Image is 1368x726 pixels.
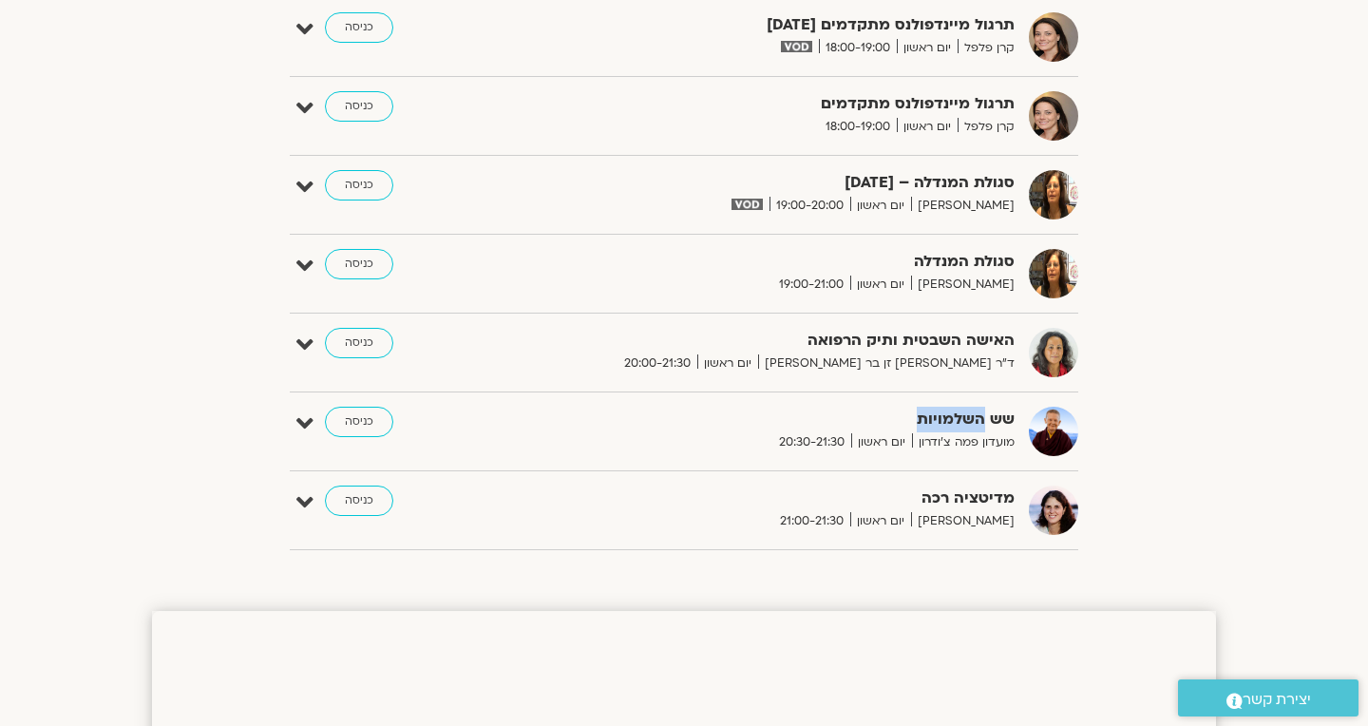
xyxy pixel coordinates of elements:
a: כניסה [325,12,393,43]
a: כניסה [325,407,393,437]
strong: סגולת המנדלה – [DATE] [549,170,1015,196]
span: 19:00-21:00 [772,275,850,295]
span: קרן פלפל [958,38,1015,58]
span: 18:00-19:00 [819,117,897,137]
a: כניסה [325,91,393,122]
span: יום ראשון [850,511,911,531]
strong: תרגול מיינדפולנס מתקדמים [DATE] [549,12,1015,38]
span: 20:30-21:30 [772,432,851,452]
span: יום ראשון [697,353,758,373]
span: יום ראשון [850,275,911,295]
span: קרן פלפל [958,117,1015,137]
a: יצירת קשר [1178,679,1358,716]
img: vodicon [731,199,763,210]
a: כניסה [325,249,393,279]
strong: תרגול מיינדפולנס מתקדמים [549,91,1015,117]
a: כניסה [325,170,393,201]
strong: מדיטציה רכה [549,486,1015,511]
strong: האישה השבטית ותיק הרפואה [549,328,1015,353]
span: יום ראשון [850,196,911,216]
strong: שש השלמויות [549,407,1015,432]
span: ד״ר [PERSON_NAME] זן בר [PERSON_NAME] [758,353,1015,373]
span: יום ראשון [851,432,912,452]
a: כניסה [325,328,393,358]
span: יום ראשון [897,38,958,58]
span: יצירת קשר [1243,687,1311,713]
img: vodicon [781,41,812,52]
strong: סגולת המנדלה [549,249,1015,275]
span: [PERSON_NAME] [911,275,1015,295]
span: 21:00-21:30 [773,511,850,531]
span: 19:00-20:00 [769,196,850,216]
span: [PERSON_NAME] [911,511,1015,531]
span: 18:00-19:00 [819,38,897,58]
span: 20:00-21:30 [617,353,697,373]
span: יום ראשון [897,117,958,137]
span: מועדון פמה צ'ודרון [912,432,1015,452]
a: כניסה [325,486,393,516]
span: [PERSON_NAME] [911,196,1015,216]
